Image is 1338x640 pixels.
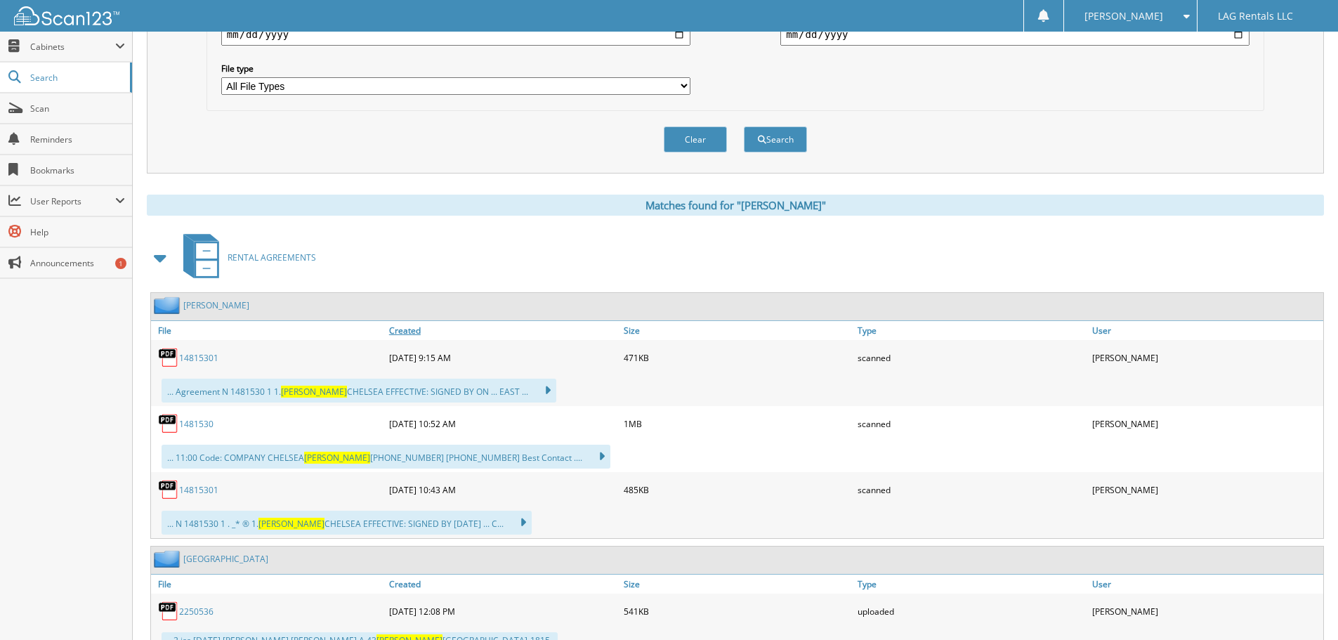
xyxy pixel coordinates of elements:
span: Help [30,226,125,238]
div: [PERSON_NAME] [1089,597,1323,625]
img: PDF.png [158,413,179,434]
a: User [1089,321,1323,340]
img: folder2.png [154,550,183,568]
input: end [780,23,1250,46]
div: [DATE] 10:43 AM [386,476,620,504]
a: 2250536 [179,606,214,618]
a: Type [854,575,1089,594]
button: Clear [664,126,727,152]
a: Created [386,321,620,340]
span: Scan [30,103,125,115]
a: 14815301 [179,484,218,496]
span: Cabinets [30,41,115,53]
a: File [151,575,386,594]
div: 485KB [620,476,855,504]
a: Type [854,321,1089,340]
span: Bookmarks [30,164,125,176]
a: 1481530 [179,418,214,430]
a: Size [620,575,855,594]
span: User Reports [30,195,115,207]
div: 541KB [620,597,855,625]
span: RENTAL AGREEMENTS [228,252,316,263]
div: ... N 1481530 1 . _* ® 1. CHELSEA EFFECTIVE: SIGNED BY [DATE] ... C... [162,511,532,535]
a: User [1089,575,1323,594]
span: Announcements [30,257,125,269]
div: scanned [854,344,1089,372]
div: Matches found for "[PERSON_NAME]" [147,195,1324,216]
div: uploaded [854,597,1089,625]
img: folder2.png [154,296,183,314]
span: Reminders [30,133,125,145]
img: scan123-logo-white.svg [14,6,119,25]
div: scanned [854,410,1089,438]
a: Size [620,321,855,340]
a: 14815301 [179,352,218,364]
span: [PERSON_NAME] [281,386,347,398]
div: 471KB [620,344,855,372]
span: Search [30,72,123,84]
div: scanned [854,476,1089,504]
div: ... 11:00 Code: COMPANY CHELSEA [PHONE_NUMBER] [PHONE_NUMBER] Best Contact .... [162,445,610,469]
div: [DATE] 10:52 AM [386,410,620,438]
label: File type [221,63,690,74]
div: [PERSON_NAME] [1089,344,1323,372]
img: PDF.png [158,347,179,368]
div: [DATE] 9:15 AM [386,344,620,372]
div: 1MB [620,410,855,438]
a: [PERSON_NAME] [183,299,249,311]
div: ... Agreement N 1481530 1 1. CHELSEA EFFECTIVE: SIGNED BY ON ... EAST ... [162,379,556,403]
span: [PERSON_NAME] [1084,12,1163,20]
a: RENTAL AGREEMENTS [175,230,316,285]
button: Search [744,126,807,152]
img: PDF.png [158,479,179,500]
span: LAG Rentals LLC [1218,12,1293,20]
a: [GEOGRAPHIC_DATA] [183,553,268,565]
span: [PERSON_NAME] [304,452,370,464]
div: 1 [115,258,126,269]
input: start [221,23,690,46]
span: [PERSON_NAME] [258,518,324,530]
div: [PERSON_NAME] [1089,476,1323,504]
div: [DATE] 12:08 PM [386,597,620,625]
img: PDF.png [158,601,179,622]
div: [PERSON_NAME] [1089,410,1323,438]
a: Created [386,575,620,594]
a: File [151,321,386,340]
